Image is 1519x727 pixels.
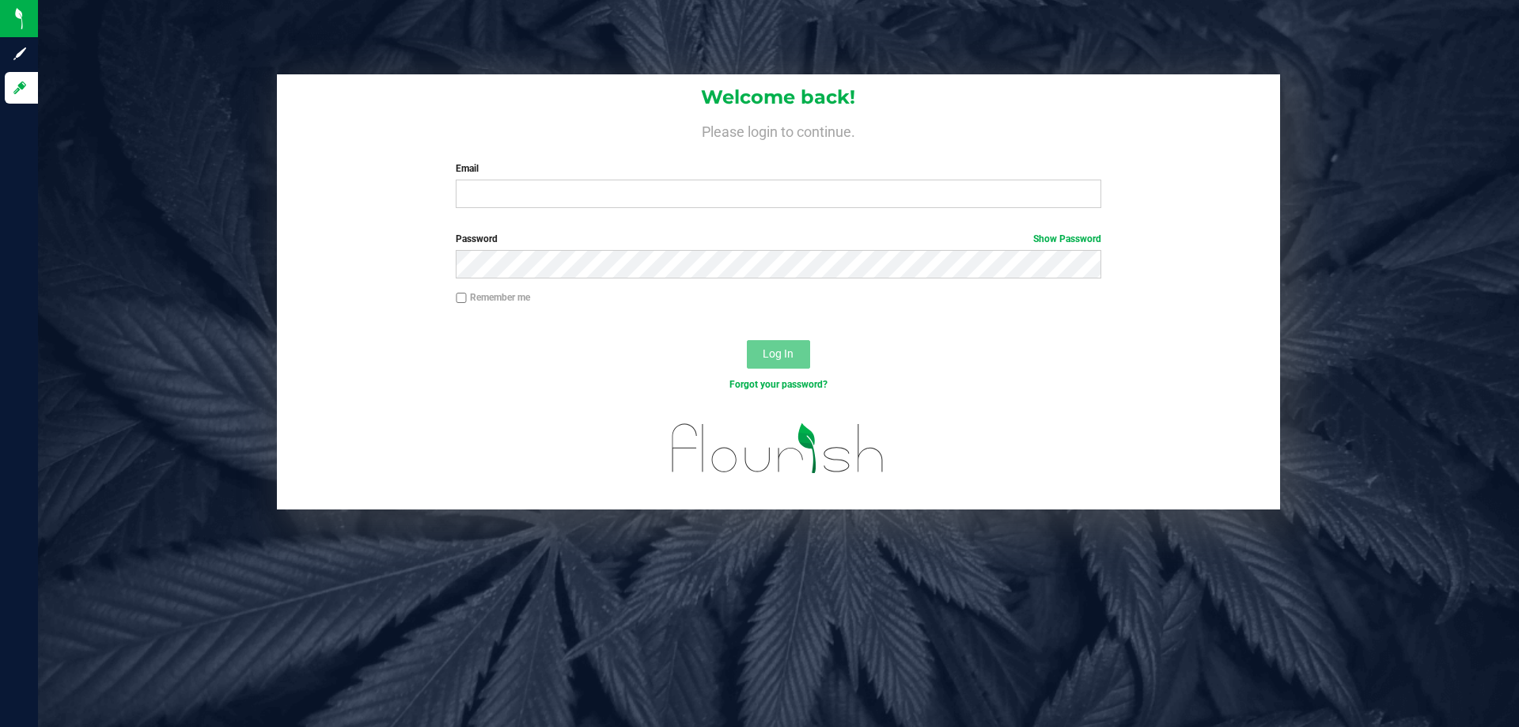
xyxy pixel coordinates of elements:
[747,340,810,369] button: Log In
[277,120,1280,139] h4: Please login to continue.
[456,290,530,305] label: Remember me
[653,408,903,489] img: flourish_logo.svg
[12,80,28,96] inline-svg: Log in
[763,347,794,360] span: Log In
[729,379,828,390] a: Forgot your password?
[12,46,28,62] inline-svg: Sign up
[1033,233,1101,244] a: Show Password
[456,161,1100,176] label: Email
[277,87,1280,108] h1: Welcome back!
[456,293,467,304] input: Remember me
[456,233,498,244] span: Password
